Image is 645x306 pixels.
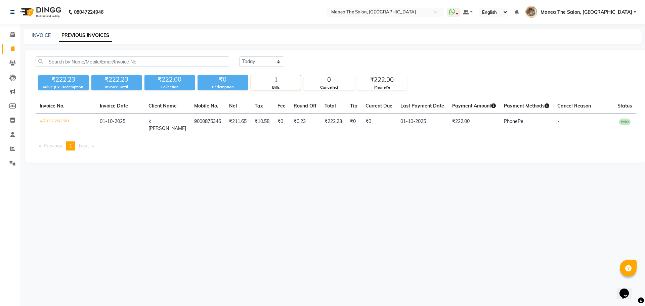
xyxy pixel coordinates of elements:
td: ₹222.00 [448,114,500,136]
span: - [557,118,559,124]
span: Manea The Salon, [GEOGRAPHIC_DATA] [541,9,632,16]
div: Cancelled [304,85,354,90]
a: INVOICE [32,32,51,38]
a: PREVIOUS INVOICES [59,30,112,42]
span: Tip [350,103,357,109]
td: ₹10.58 [251,114,273,136]
td: ₹0 [273,114,290,136]
td: ₹0 [346,114,361,136]
div: Invoice Total [91,84,142,90]
span: Client Name [148,103,177,109]
iframe: chat widget [617,279,638,299]
td: 9000875346 [190,114,225,136]
div: ₹0 [198,75,248,84]
div: Value (Ex. Redemption) [38,84,89,90]
div: 0 [304,75,354,85]
span: Payment Amount [452,103,496,109]
span: 01-10-2025 [100,118,125,124]
span: Invoice No. [40,103,64,109]
div: ₹222.00 [357,75,407,85]
span: Mobile No. [194,103,218,109]
td: 01-10-2025 [396,114,448,136]
div: PhonePe [357,85,407,90]
span: Fee [277,103,286,109]
span: Net [229,103,237,109]
div: ₹222.23 [38,75,89,84]
td: ₹211.65 [225,114,251,136]
span: k [PERSON_NAME] [148,118,186,131]
span: Previous [44,143,62,149]
div: 1 [251,75,301,85]
span: Cancel Reason [557,103,591,109]
div: Redemption [198,84,248,90]
div: Collection [144,84,195,90]
div: Bills [251,85,301,90]
span: Status [617,103,632,109]
nav: Pagination [36,141,636,150]
div: ₹222.23 [91,75,142,84]
span: PhonePe [504,118,523,124]
span: Total [325,103,336,109]
span: Tax [255,103,263,109]
td: ₹0 [361,114,396,136]
span: Payment Methods [504,103,549,109]
img: logo [17,3,63,21]
input: Search by Name/Mobile/Email/Invoice No [36,56,229,67]
span: PAID [619,119,631,125]
span: Last Payment Date [400,103,444,109]
span: Invoice Date [100,103,128,109]
td: ₹222.23 [320,114,346,136]
div: ₹222.00 [144,75,195,84]
span: 1 [69,143,72,149]
span: Next [79,143,89,149]
b: 08047224946 [74,3,103,21]
span: Current Due [365,103,392,109]
span: Round Off [294,103,316,109]
td: V/2025-26/2581 [36,114,96,136]
td: ₹0.23 [290,114,320,136]
img: Manea The Salon, Kanuru [525,6,537,18]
